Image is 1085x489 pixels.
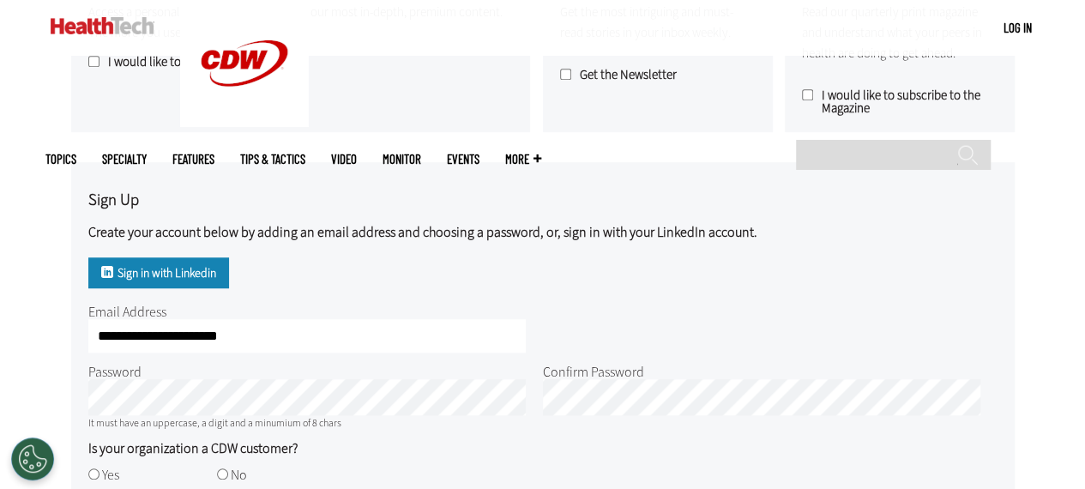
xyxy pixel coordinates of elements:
span: More [505,153,541,166]
span: Topics [45,153,76,166]
a: Tips & Tactics [240,153,305,166]
img: Home [51,17,154,34]
h3: Sign Up [88,192,757,208]
a: CDW [180,113,309,131]
label: Password [88,363,142,381]
label: Email Address [88,303,166,321]
label: Yes [102,466,119,484]
span: It must have an uppercase, a digit and a minumium of 8 chars [88,416,341,430]
label: Confirm Password [543,363,644,381]
div: Cookies Settings [11,438,54,480]
p: Create your account below by adding an email address and choosing a password, or, sign in with yo... [88,221,757,244]
div: User menu [1004,19,1032,37]
a: Features [172,153,214,166]
span: Is your organization a CDW customer? [88,442,298,456]
span: Specialty [102,153,147,166]
a: Sign in with Linkedin [88,257,229,288]
button: Open Preferences [11,438,54,480]
a: Log in [1004,20,1032,35]
label: No [231,466,247,484]
a: Video [331,153,357,166]
a: MonITor [383,153,421,166]
a: Events [447,153,479,166]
